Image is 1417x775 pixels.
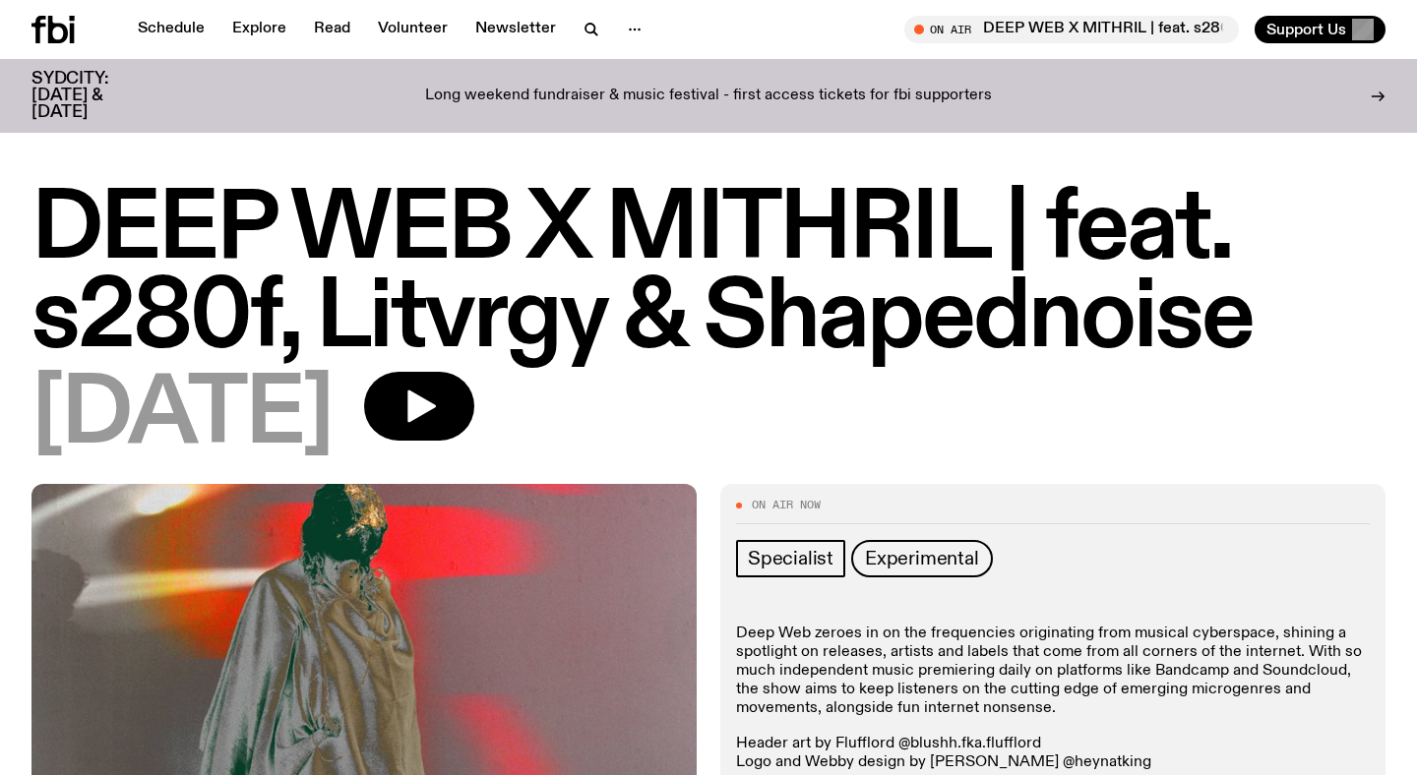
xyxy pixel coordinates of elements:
span: Support Us [1266,21,1346,38]
p: Long weekend fundraiser & music festival - first access tickets for fbi supporters [425,88,992,105]
h3: SYDCITY: [DATE] & [DATE] [31,71,157,121]
button: Support Us [1255,16,1386,43]
p: Deep Web zeroes in on the frequencies originating from musical cyberspace, shining a spotlight on... [736,625,1370,719]
a: Volunteer [366,16,460,43]
a: Explore [220,16,298,43]
button: On AirDEEP WEB X MITHRIL | feat. s280f, Litvrgy & Shapednoise [904,16,1239,43]
a: Experimental [851,540,993,577]
a: Newsletter [463,16,568,43]
span: [DATE] [31,372,333,460]
h1: DEEP WEB X MITHRIL | feat. s280f, Litvrgy & Shapednoise [31,187,1386,364]
span: On Air Now [752,500,821,510]
a: Specialist [736,540,845,577]
a: Read [302,16,362,43]
span: Specialist [748,548,833,569]
p: Header art by Flufflord @blushh.fka.flufflord Logo and Webby design by [PERSON_NAME] @heynatking [736,735,1370,772]
span: Experimental [865,548,979,569]
a: Schedule [126,16,216,43]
